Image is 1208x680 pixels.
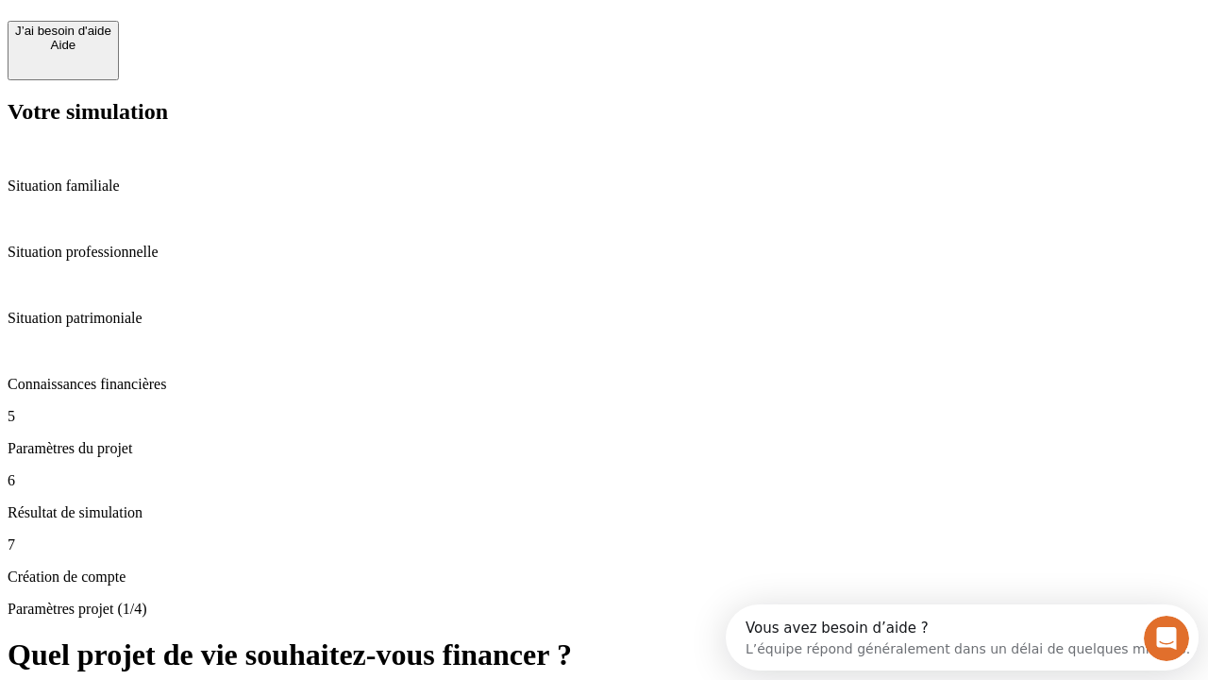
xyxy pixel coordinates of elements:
[15,38,111,52] div: Aide
[15,24,111,38] div: J’ai besoin d'aide
[8,440,1200,457] p: Paramètres du projet
[726,604,1199,671] iframe: Intercom live chat discovery launcher
[20,31,464,51] div: L’équipe répond généralement dans un délai de quelques minutes.
[8,21,119,80] button: J’ai besoin d'aideAide
[8,637,1200,672] h1: Quel projet de vie souhaitez-vous financer ?
[8,504,1200,521] p: Résultat de simulation
[8,601,1200,618] p: Paramètres projet (1/4)
[1144,616,1189,661] iframe: Intercom live chat
[8,99,1200,125] h2: Votre simulation
[8,536,1200,553] p: 7
[8,408,1200,425] p: 5
[8,569,1200,586] p: Création de compte
[20,16,464,31] div: Vous avez besoin d’aide ?
[8,178,1200,195] p: Situation familiale
[8,310,1200,327] p: Situation patrimoniale
[8,244,1200,261] p: Situation professionnelle
[8,472,1200,489] p: 6
[8,376,1200,393] p: Connaissances financières
[8,8,520,59] div: Ouvrir le Messenger Intercom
